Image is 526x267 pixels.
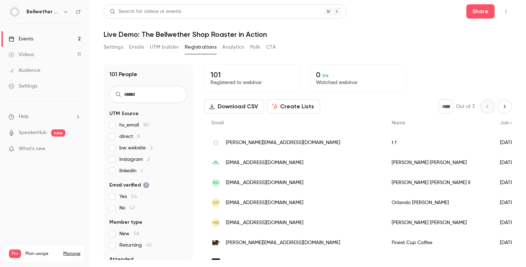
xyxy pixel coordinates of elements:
p: 101 [210,70,295,79]
div: Orlando [PERSON_NAME] [384,193,493,213]
img: bellwethercoffee.com [212,138,220,147]
button: Registrations [185,41,217,53]
span: 56 [134,231,139,236]
span: Plan usage [25,251,59,257]
span: 2 [147,157,150,162]
iframe: Noticeable Trigger [72,146,81,152]
span: [EMAIL_ADDRESS][DOMAIN_NAME] [226,199,303,207]
span: [EMAIL_ADDRESS][DOMAIN_NAME] [226,259,303,267]
span: direct [119,133,140,140]
span: UTM Source [109,110,139,117]
img: spectrumresorts.com [212,158,220,167]
span: instagram [119,156,150,163]
span: New [119,230,139,237]
button: CTA [266,41,276,53]
span: Attended [109,256,133,263]
div: Events [9,35,33,43]
button: Analytics [222,41,244,53]
div: Finest Cup Coffee [384,233,493,253]
span: 8 [137,134,140,139]
span: OP [213,199,219,206]
div: Audience [9,67,40,74]
div: Settings [9,83,37,90]
span: [EMAIL_ADDRESS][DOMAIN_NAME] [226,179,303,187]
span: Yes [119,193,137,200]
img: mochaland.com [212,258,220,267]
span: linkedin [119,167,143,174]
img: finestcup.coffee [212,238,220,247]
span: What's new [19,145,45,153]
span: [EMAIL_ADDRESS][DOMAIN_NAME] [226,219,303,227]
span: No [119,204,135,212]
span: 80 [143,123,149,128]
span: 45 [146,243,152,248]
span: Member type [109,219,142,226]
span: bw website [119,144,153,152]
button: Next page [497,99,512,114]
a: Manage [63,251,80,257]
button: UTM builder [150,41,179,53]
span: Email verified [109,182,149,189]
div: Videos [9,51,34,58]
span: Name [392,120,405,125]
button: Polls [250,41,260,53]
button: Settings [104,41,123,53]
div: [PERSON_NAME] [PERSON_NAME] II [384,173,493,193]
a: SpeakerHub [19,129,47,137]
span: 54 [131,194,137,199]
span: 1 [141,168,143,173]
div: t f [384,133,493,153]
p: Watched webinar [316,79,401,86]
p: 0 [316,70,401,79]
span: [PERSON_NAME][EMAIL_ADDRESS][DOMAIN_NAME] [226,239,340,247]
span: Returning [119,242,152,249]
button: Create Lists [267,99,320,114]
span: Email [212,120,224,125]
button: Share [466,4,495,19]
span: 47 [130,206,135,211]
div: Search for videos or events [110,8,181,15]
span: Help [19,113,29,120]
span: new [51,129,65,137]
div: [PERSON_NAME] [PERSON_NAME] [384,153,493,173]
div: [PERSON_NAME] [PERSON_NAME] [384,213,493,233]
button: Emails [129,41,144,53]
img: Bellwether Coffee [9,6,20,18]
span: Pro [9,249,21,258]
span: MB [213,219,219,226]
span: RD [213,179,219,186]
h6: Bellwether Coffee [26,8,60,15]
span: [PERSON_NAME][EMAIL_ADDRESS][DOMAIN_NAME] [226,139,340,147]
button: Download CSV [204,99,264,114]
span: [EMAIL_ADDRESS][DOMAIN_NAME] [226,159,303,167]
span: 2 [150,145,153,150]
span: hs_email [119,122,149,129]
span: 0 % [322,73,329,78]
span: Join date [500,120,522,125]
p: Registered to webinar [210,79,295,86]
p: Out of 3 [456,103,475,110]
h1: 101 People [109,70,137,79]
li: help-dropdown-opener [9,113,81,120]
h1: Live Demo: The Bellwether Shop Roaster in Action [104,30,512,39]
